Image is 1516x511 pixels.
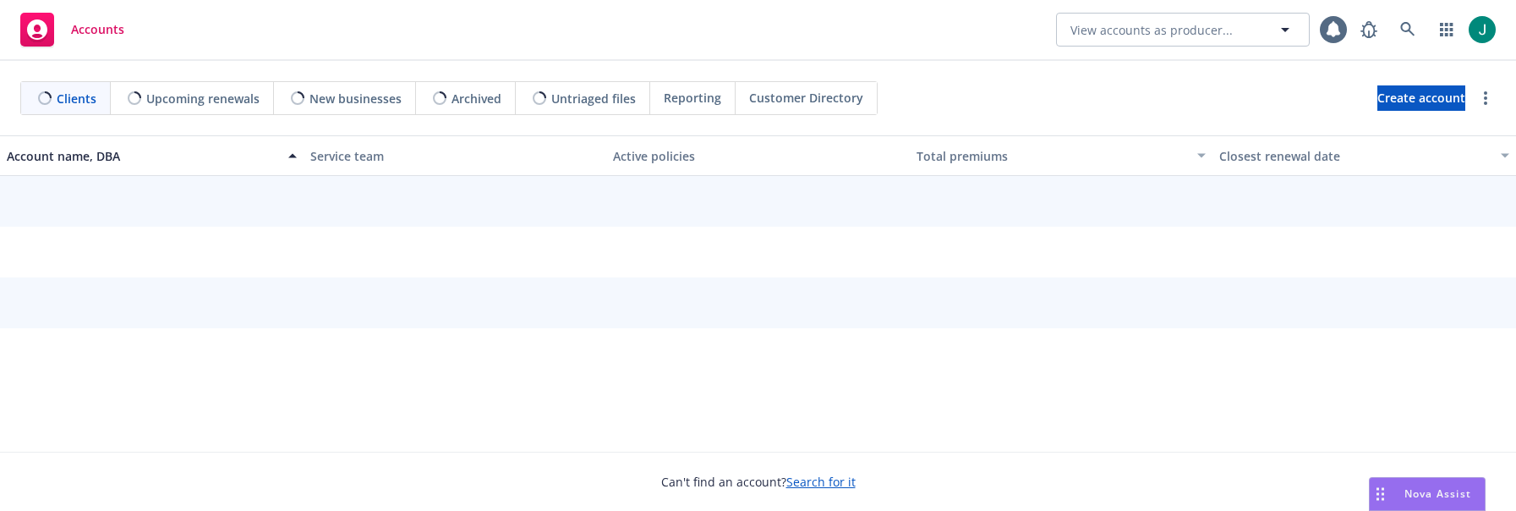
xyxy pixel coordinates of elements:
img: photo [1469,16,1496,43]
div: Total premiums [917,147,1188,165]
span: Archived [452,90,501,107]
a: more [1475,88,1496,108]
a: Switch app [1430,13,1464,47]
span: Nova Assist [1404,486,1471,501]
a: Accounts [14,6,131,53]
span: Create account [1377,82,1465,114]
span: New businesses [309,90,402,107]
a: Search [1391,13,1425,47]
a: Report a Bug [1352,13,1386,47]
button: Closest renewal date [1212,135,1516,176]
span: Can't find an account? [661,473,856,491]
button: Service team [304,135,607,176]
a: Search for it [786,474,856,490]
button: Active policies [606,135,910,176]
div: Service team [310,147,600,165]
span: Untriaged files [551,90,636,107]
span: Reporting [664,89,721,107]
div: Account name, DBA [7,147,278,165]
a: Create account [1377,85,1465,111]
div: Active policies [613,147,903,165]
div: Drag to move [1370,478,1391,510]
span: Clients [57,90,96,107]
span: Upcoming renewals [146,90,260,107]
span: View accounts as producer... [1070,21,1233,39]
button: View accounts as producer... [1056,13,1310,47]
button: Nova Assist [1369,477,1486,511]
div: Closest renewal date [1219,147,1491,165]
span: Accounts [71,23,124,36]
span: Customer Directory [749,89,863,107]
button: Total premiums [910,135,1213,176]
